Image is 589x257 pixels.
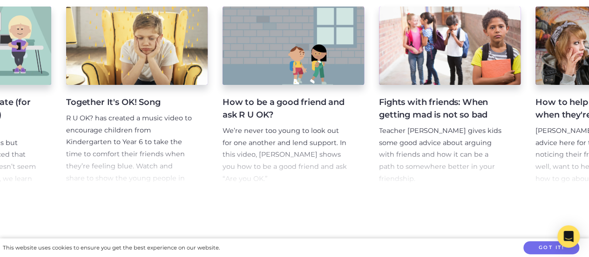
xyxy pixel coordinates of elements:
a: How to be a good friend and ask R U OK? We’re never too young to look out for one another and len... [223,7,364,186]
div: For teachers, parents and carers: [223,185,349,197]
h4: How to be a good friend and ask R U OK? [223,96,349,121]
div: We’re never too young to look out for one another and lend support. In this video, [PERSON_NAME] ... [223,125,349,186]
p: Teacher [PERSON_NAME] gives kids some good advice about arguing with friends and how it can be a ... [379,125,506,186]
div: This website uses cookies to ensure you get the best experience on our website. [3,243,220,253]
h4: Together It's OK! Song [66,96,193,109]
div: Open Intercom Messenger [557,225,580,248]
a: Fights with friends: When getting mad is not so bad Teacher [PERSON_NAME] gives kids some good ad... [379,7,521,186]
button: Got it! [523,241,579,255]
p: R U OK? has created a music video to encourage children from Kindergarten to Year 6 to take the t... [66,112,193,209]
h4: Fights with friends: When getting mad is not so bad [379,96,506,121]
a: Together It's OK! Song R U OK? has created a music video to encourage children from Kindergarten ... [66,7,208,186]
